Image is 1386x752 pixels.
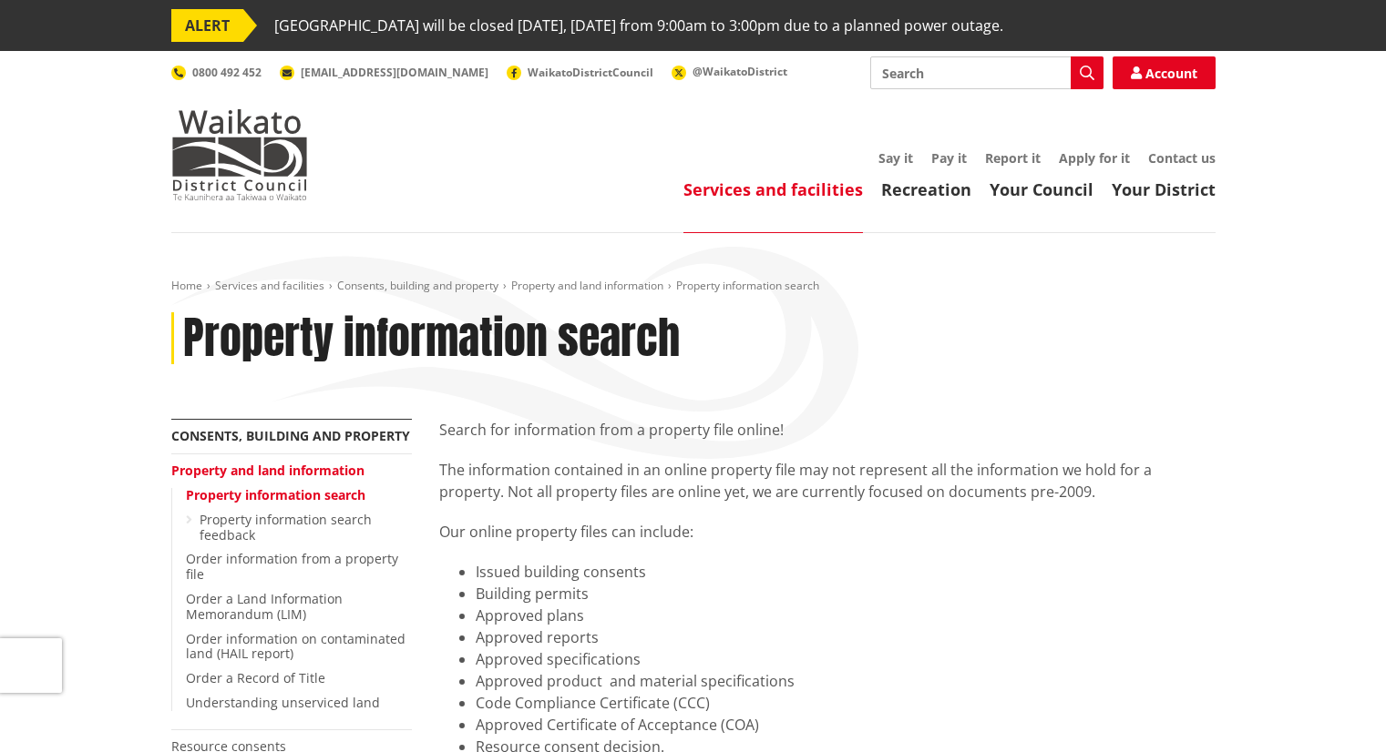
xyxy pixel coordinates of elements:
[186,669,325,686] a: Order a Record of Title
[476,692,1216,714] li: Code Compliance Certificate (CCC)
[280,65,488,80] a: [EMAIL_ADDRESS][DOMAIN_NAME]
[1113,56,1216,89] a: Account
[476,626,1216,648] li: Approved reports
[274,9,1003,42] span: [GEOGRAPHIC_DATA] will be closed [DATE], [DATE] from 9:00am to 3:00pm due to a planned power outage.
[171,109,308,200] img: Waikato District Council - Te Kaunihera aa Takiwaa o Waikato
[439,419,1216,441] p: Search for information from a property file online!
[511,278,663,293] a: Property and land information
[301,65,488,80] span: [EMAIL_ADDRESS][DOMAIN_NAME]
[183,312,680,365] h1: Property information search
[186,590,343,623] a: Order a Land Information Memorandum (LIM)
[1112,178,1216,200] a: Your District
[476,583,1216,605] li: Building permits
[171,462,364,479] a: Property and land information
[693,64,787,79] span: @WaikatoDistrict
[476,714,1216,736] li: Approved Certificate of Acceptance (COA)
[192,65,262,80] span: 0800 492 452
[931,149,967,167] a: Pay it
[990,178,1093,200] a: Your Council
[439,459,1216,503] p: The information contained in an online property file may not represent all the information we hol...
[476,561,1216,583] li: Issued building consents
[186,694,380,711] a: Understanding unserviced land
[171,9,243,42] span: ALERT
[439,522,693,542] span: Our online property files can include:
[676,278,819,293] span: Property information search
[1059,149,1130,167] a: Apply for it
[507,65,653,80] a: WaikatoDistrictCouncil
[985,149,1041,167] a: Report it
[171,65,262,80] a: 0800 492 452
[683,178,863,200] a: Services and facilities
[476,605,1216,626] li: Approved plans
[186,630,406,663] a: Order information on contaminated land (HAIL report)
[672,64,787,79] a: @WaikatoDistrict
[337,278,498,293] a: Consents, building and property
[870,56,1104,89] input: Search input
[476,670,1216,692] li: Approved product and material specifications
[200,511,372,544] a: Property information search feedback
[171,278,202,293] a: Home
[171,279,1216,294] nav: breadcrumb
[476,648,1216,670] li: Approved specifications
[186,550,398,583] a: Order information from a property file
[878,149,913,167] a: Say it
[186,486,365,503] a: Property information search
[171,427,410,444] a: Consents, building and property
[1148,149,1216,167] a: Contact us
[881,178,971,200] a: Recreation
[528,65,653,80] span: WaikatoDistrictCouncil
[215,278,324,293] a: Services and facilities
